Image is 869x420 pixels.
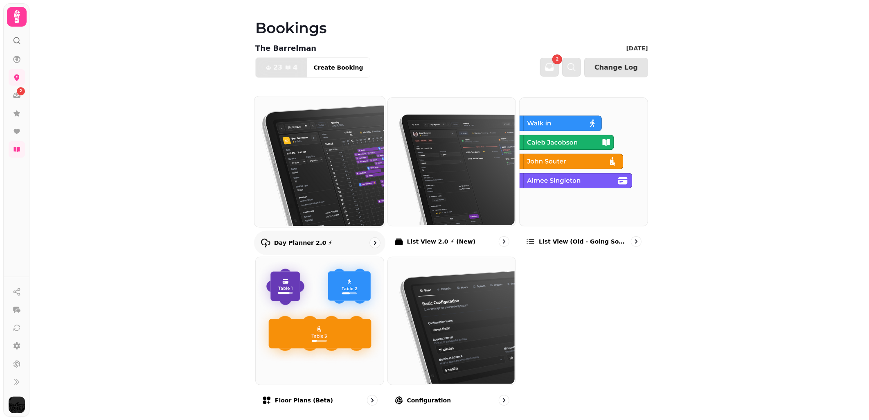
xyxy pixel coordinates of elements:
button: Create Booking [307,58,369,77]
svg: go to [371,239,379,247]
svg: go to [368,396,376,404]
span: 4 [293,64,297,71]
img: List view (Old - going soon) [519,97,647,225]
a: Floor Plans (beta)Floor Plans (beta) [255,257,384,413]
p: [DATE] [626,44,648,52]
p: Floor Plans (beta) [275,396,333,404]
img: Day Planner 2.0 ⚡ [254,95,384,226]
span: Change Log [594,64,638,71]
img: User avatar [9,397,25,413]
a: Day Planner 2.0 ⚡Day Planner 2.0 ⚡ [254,96,385,255]
img: Floor Plans (beta) [255,256,383,384]
span: Create Booking [313,65,363,70]
a: 2 [9,87,25,104]
button: User avatar [7,397,27,413]
a: ConfigurationConfiguration [387,257,516,413]
span: 2 [556,57,559,61]
span: 23 [273,64,282,71]
img: Configuration [387,256,515,384]
a: List view (Old - going soon)List view (Old - going soon) [519,97,648,253]
span: 2 [20,88,22,94]
button: 234 [256,58,307,77]
p: List view (Old - going soon) [539,237,628,246]
p: List View 2.0 ⚡ (New) [407,237,476,246]
svg: go to [500,237,508,246]
p: The Barrelman [255,43,316,54]
p: Day Planner 2.0 ⚡ [274,239,333,247]
a: List View 2.0 ⚡ (New)List View 2.0 ⚡ (New) [387,97,516,253]
img: List View 2.0 ⚡ (New) [387,97,515,225]
button: Change Log [584,58,648,77]
p: Configuration [407,396,451,404]
svg: go to [500,396,508,404]
svg: go to [632,237,640,246]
